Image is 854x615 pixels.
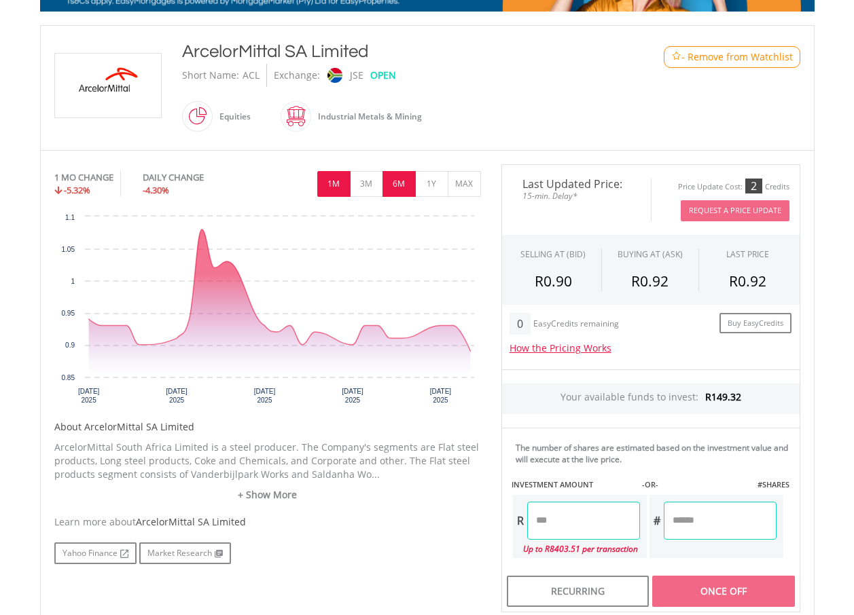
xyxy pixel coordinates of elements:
[54,441,481,481] p: ArcelorMittal South Africa Limited is a steel producer. The Company's segments are Flat steel pro...
[650,502,664,540] div: #
[317,171,351,197] button: 1M
[139,542,231,564] a: Market Research
[54,488,481,502] a: + Show More
[513,540,640,558] div: Up to R8403.51 per transaction
[64,184,90,196] span: -5.32%
[136,515,246,528] span: ArcelorMittal SA Limited
[274,64,320,87] div: Exchange:
[512,479,593,490] label: INVESTMENT AMOUNT
[327,68,342,83] img: jse.png
[502,384,800,414] div: Your available funds to invest:
[664,46,800,68] button: Watchlist - Remove from Watchlist
[533,319,619,331] div: EasyCredits remaining
[512,179,641,189] span: Last Updated Price:
[54,542,137,564] a: Yahoo Finance
[143,171,249,184] div: DAILY CHANGE
[54,420,481,434] h5: About ArcelorMittal SA Limited
[65,214,75,221] text: 1.1
[382,171,416,197] button: 6M
[311,100,422,133] div: Industrial Metals & Mining
[758,479,789,490] label: #SHARES
[681,50,793,64] span: - Remove from Watchlist
[765,182,789,192] div: Credits
[71,278,75,285] text: 1
[726,248,769,260] div: LAST PRICE
[54,515,481,529] div: Learn more about
[61,246,75,253] text: 1.05
[370,64,396,87] div: OPEN
[65,341,75,349] text: 0.9
[520,248,586,260] div: SELLING AT (BID)
[745,179,762,193] div: 2
[516,442,794,465] div: The number of shares are estimated based on the investment value and will execute at the live price.
[642,479,658,490] label: -OR-
[182,39,609,64] div: ArcelorMittal SA Limited
[513,502,527,540] div: R
[512,189,641,202] span: 15-min. Delay*
[681,200,789,221] button: Request A Price Update
[54,210,481,413] div: Chart. Highcharts interactive chart.
[510,341,611,354] a: How the Pricing Works
[243,64,260,87] div: ACL
[350,64,363,87] div: JSE
[77,388,99,404] text: [DATE] 2025
[510,313,531,335] div: 0
[57,54,159,117] img: EQU.ZA.ACL.png
[61,374,75,381] text: 0.85
[54,171,113,184] div: 1 MO CHANGE
[631,272,669,291] span: R0.92
[448,171,481,197] button: MAX
[671,52,681,62] img: Watchlist
[705,390,741,403] span: R149.32
[618,248,683,260] span: BUYING AT (ASK)
[166,388,188,404] text: [DATE] 2025
[719,313,791,334] a: Buy EasyCredits
[429,388,451,404] text: [DATE] 2025
[535,272,572,291] span: R0.90
[415,171,448,197] button: 1Y
[729,272,766,291] span: R0.92
[253,388,275,404] text: [DATE] 2025
[182,64,239,87] div: Short Name:
[652,576,794,607] div: Once Off
[350,171,383,197] button: 3M
[61,310,75,317] text: 0.95
[342,388,363,404] text: [DATE] 2025
[54,210,481,413] svg: Interactive chart
[507,576,649,607] div: Recurring
[213,100,251,133] div: Equities
[143,184,169,196] span: -4.30%
[678,182,743,192] div: Price Update Cost:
